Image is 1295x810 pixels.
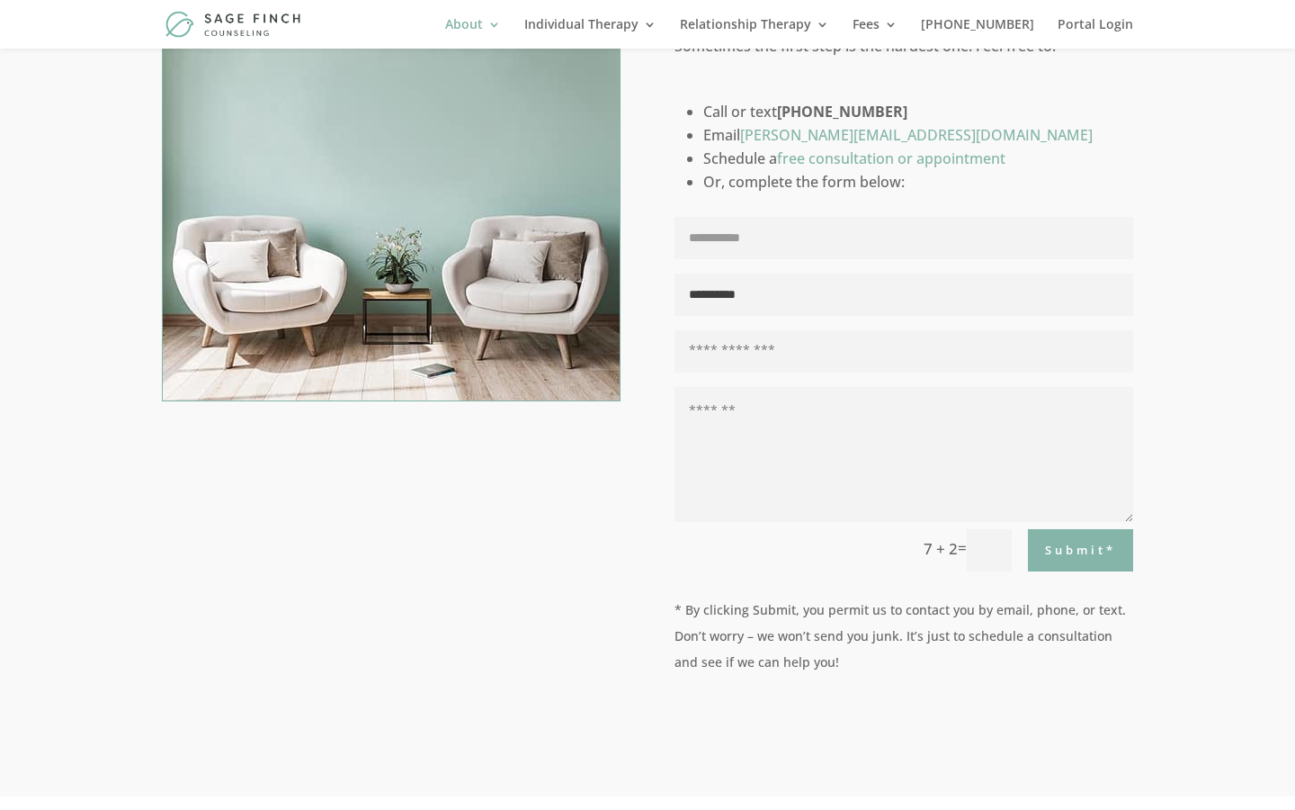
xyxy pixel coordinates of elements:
[703,123,1133,147] li: Email
[740,125,1093,145] a: [PERSON_NAME][EMAIL_ADDRESS][DOMAIN_NAME]
[777,102,907,121] strong: [PHONE_NUMBER]
[680,18,829,49] a: Relationship Therapy
[853,18,898,49] a: Fees
[703,100,1133,123] li: Call or text
[1058,18,1133,49] a: Portal Login
[1028,529,1133,571] button: Submit*
[445,18,501,49] a: About
[165,11,303,37] img: Sage Finch Counseling | LGBTQ+ Therapy in Plano
[674,33,1133,74] p: Sometimes the first step is the hardest one. Feel free to:
[703,147,1133,170] li: Schedule a
[674,598,1133,676] div: * By clicking Submit, you permit us to contact you by email, phone, or text. Don’t worry – we won...
[917,529,1012,571] p: =
[524,18,656,49] a: Individual Therapy
[924,538,958,559] span: 7 + 2
[777,148,1005,168] a: free consultation or appointment
[703,170,1133,193] li: Or, complete the form below:
[921,18,1034,49] a: [PHONE_NUMBER]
